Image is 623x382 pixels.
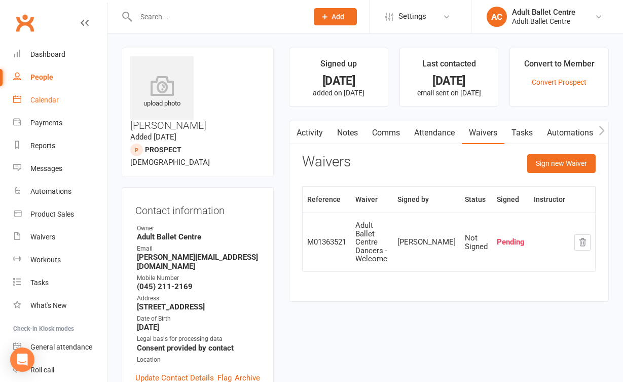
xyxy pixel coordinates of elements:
div: [PERSON_NAME] [397,238,456,247]
div: [DATE] [299,76,379,86]
div: People [30,73,53,81]
div: Reports [30,142,55,150]
a: Automations [540,121,600,145]
a: Dashboard [13,43,107,66]
a: Tasks [13,271,107,294]
th: Waiver [351,187,392,213]
div: Workouts [30,256,61,264]
a: Product Sales [13,203,107,226]
button: Sign new Waiver [527,154,596,172]
a: Reports [13,134,107,157]
span: Settings [398,5,426,28]
div: Open Intercom Messenger [10,348,34,372]
strong: Adult Ballet Centre [137,232,260,241]
time: Added [DATE] [130,132,176,142]
h3: Waivers [302,154,351,170]
th: Reference [303,187,351,213]
a: Roll call [13,359,107,381]
a: Workouts [13,249,107,271]
strong: (045) 211-2169 [137,282,260,291]
a: Calendar [13,89,107,112]
div: Location [137,355,260,365]
a: Attendance [407,121,462,145]
div: Convert to Member [524,57,595,76]
th: Instructor [529,187,570,213]
a: Waivers [13,226,107,249]
div: M01363521 [307,238,346,247]
div: Adult Ballet Centre [512,8,575,17]
div: Mobile Number [137,273,260,283]
div: Waivers [30,233,55,241]
th: Status [460,187,492,213]
a: Activity [289,121,330,145]
div: Messages [30,164,62,172]
a: Automations [13,180,107,203]
div: Product Sales [30,210,74,218]
p: email sent on [DATE] [409,89,489,97]
input: Search... [133,10,301,24]
a: Convert Prospect [532,78,587,86]
p: added on [DATE] [299,89,379,97]
div: Dashboard [30,50,65,58]
div: General attendance [30,343,92,351]
div: Tasks [30,279,49,287]
a: General attendance kiosk mode [13,336,107,359]
a: Notes [330,121,365,145]
strong: [DATE] [137,323,260,332]
a: Clubworx [12,10,38,36]
div: upload photo [130,76,194,109]
div: Pending [497,238,525,247]
span: [DEMOGRAPHIC_DATA] [130,158,210,167]
div: Calendar [30,96,59,104]
strong: [PERSON_NAME][EMAIL_ADDRESS][DOMAIN_NAME] [137,253,260,271]
h3: [PERSON_NAME] [130,56,265,131]
div: AC [487,7,507,27]
div: Legal basis for processing data [137,334,260,344]
div: Adult Ballet Centre Dancers - Welcome [355,221,388,263]
a: Waivers [462,121,504,145]
button: Add [314,8,357,25]
div: Date of Birth [137,314,260,324]
div: Address [137,294,260,303]
a: Tasks [504,121,540,145]
a: Comms [365,121,407,145]
snap: prospect [145,146,181,154]
div: Payments [30,119,62,127]
strong: [STREET_ADDRESS] [137,302,260,311]
div: [DATE] [409,76,489,86]
div: Roll call [30,366,54,374]
span: Add [332,13,344,21]
th: Signed [492,187,529,213]
div: What's New [30,301,67,309]
a: Payments [13,112,107,134]
div: Not Signed [465,234,488,251]
strong: Consent provided by contact [137,343,260,353]
div: Adult Ballet Centre [512,17,575,26]
div: Last contacted [422,57,476,76]
th: Signed by [393,187,460,213]
a: People [13,66,107,89]
div: Signed up [320,57,357,76]
h3: Contact information [135,201,260,216]
a: Messages [13,157,107,180]
div: Email [137,244,260,254]
div: Owner [137,224,260,233]
a: What's New [13,294,107,317]
div: Automations [30,187,71,195]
